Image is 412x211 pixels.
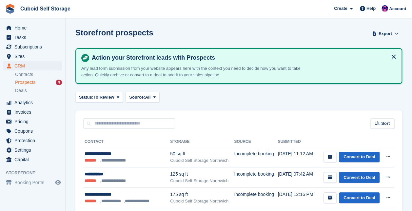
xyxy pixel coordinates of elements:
span: Export [379,30,392,37]
span: Home [14,23,54,32]
a: menu [3,145,62,155]
a: menu [3,117,62,126]
a: Prospects 4 [15,79,62,86]
a: Convert to Deal [339,192,380,203]
a: menu [3,178,62,187]
h4: Action your Storefront leads with Prospects [89,54,396,62]
a: Convert to Deal [339,172,380,183]
span: All [145,94,151,101]
span: Prospects [15,79,35,86]
th: Storage [170,137,234,147]
span: Sites [14,52,54,61]
span: Protection [14,136,54,145]
span: Account [389,6,406,12]
a: menu [3,107,62,117]
span: Status: [79,94,93,101]
img: stora-icon-8386f47178a22dfd0bd8f6a31ec36ba5ce8667c1dd55bd0f319d3a0aa187defe.svg [5,4,15,14]
span: Pricing [14,117,54,126]
th: Submitted [278,137,316,147]
a: menu [3,61,62,70]
div: 50 sq ft [170,150,234,157]
td: [DATE] 12:16 PM [278,188,316,208]
td: Incomplete booking [234,167,278,188]
a: menu [3,136,62,145]
a: menu [3,126,62,136]
span: Coupons [14,126,54,136]
th: Source [234,137,278,147]
td: [DATE] 11:12 AM [278,147,316,167]
div: Cuboid Self Storage Northwich [170,157,234,164]
a: Convert to Deal [339,152,380,163]
span: To Review [93,94,114,101]
span: Sort [381,120,390,127]
h1: Storefront prospects [75,28,153,37]
span: Subscriptions [14,42,54,51]
span: Tasks [14,33,54,42]
span: Storefront [6,170,65,176]
td: Incomplete booking [234,147,278,167]
a: Contacts [15,71,62,78]
div: Cuboid Self Storage Northwich [170,198,234,204]
span: Help [366,5,376,12]
td: [DATE] 07:42 AM [278,167,316,188]
img: Gurpreet Dev [382,5,388,12]
a: Preview store [54,179,62,186]
td: Incomplete booking [234,188,278,208]
span: Booking Portal [14,178,54,187]
a: menu [3,33,62,42]
div: 4 [56,80,62,85]
a: menu [3,52,62,61]
div: Cuboid Self Storage Northwich [170,178,234,184]
span: Settings [14,145,54,155]
span: Capital [14,155,54,164]
button: Status: To Review [75,92,123,103]
span: Create [334,5,347,12]
span: CRM [14,61,54,70]
div: 125 sq ft [170,171,234,178]
span: Deals [15,87,27,94]
button: Source: All [126,92,159,103]
p: Any lead form submission from your website appears here with the context you need to decide how y... [81,65,311,78]
div: 175 sq ft [170,191,234,198]
a: Cuboid Self Storage [18,3,73,14]
button: Export [371,28,400,39]
a: Deals [15,87,62,94]
span: Analytics [14,98,54,107]
span: Invoices [14,107,54,117]
a: menu [3,42,62,51]
th: Contact [83,137,170,147]
span: Source: [129,94,145,101]
a: menu [3,155,62,164]
a: menu [3,98,62,107]
a: menu [3,23,62,32]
